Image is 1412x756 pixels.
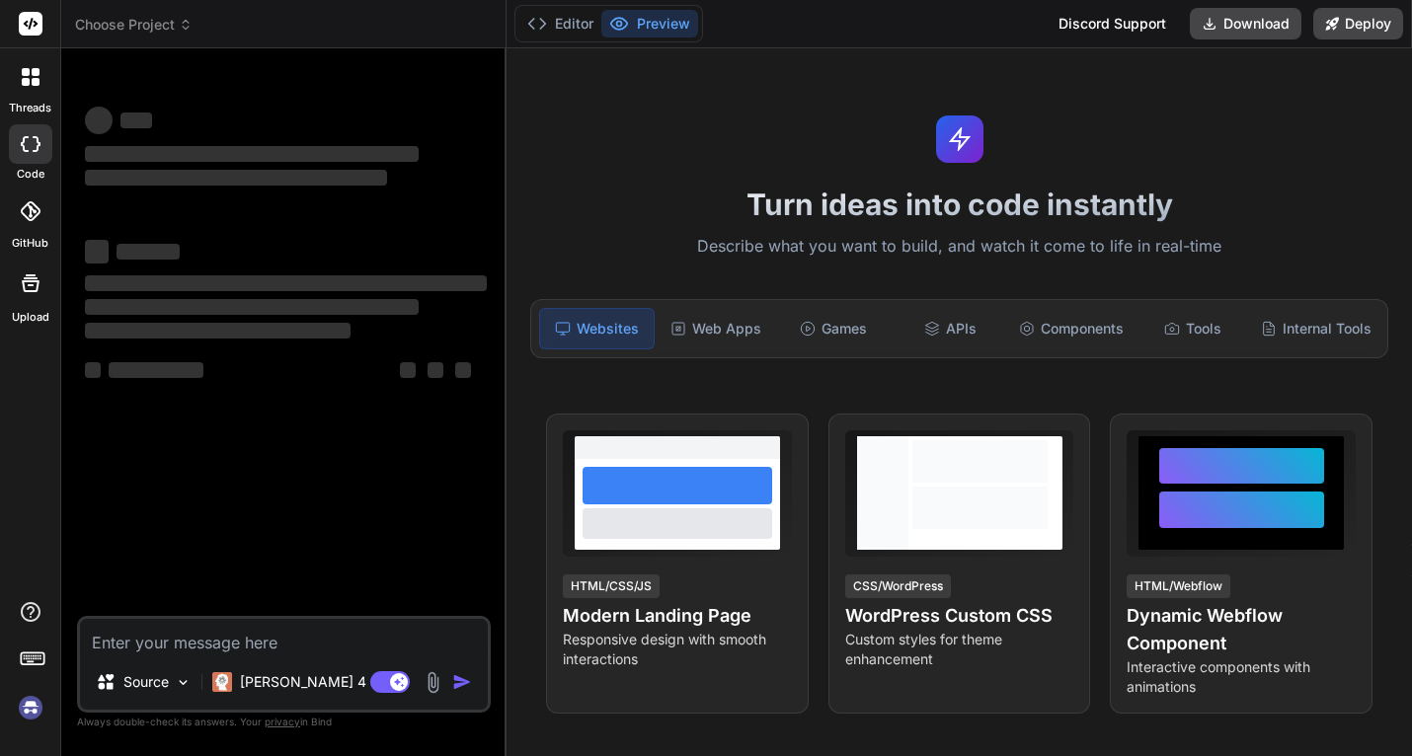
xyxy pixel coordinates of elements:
[175,674,192,691] img: Pick Models
[1127,657,1356,697] p: Interactive components with animations
[422,671,444,694] img: attachment
[265,716,300,727] span: privacy
[123,672,169,692] p: Source
[85,170,387,186] span: ‌
[14,691,47,724] img: signin
[776,308,890,349] div: Games
[452,672,472,692] img: icon
[77,713,491,731] p: Always double-check its answers. Your in Bind
[563,630,792,669] p: Responsive design with smooth interactions
[85,362,101,378] span: ‌
[1127,574,1230,598] div: HTML/Webflow
[85,146,419,162] span: ‌
[518,187,1400,222] h1: Turn ideas into code instantly
[109,362,203,378] span: ‌
[601,10,698,38] button: Preview
[85,240,109,264] span: ‌
[120,113,152,128] span: ‌
[428,362,443,378] span: ‌
[17,166,44,183] label: code
[12,235,48,252] label: GitHub
[894,308,1007,349] div: APIs
[1190,8,1301,39] button: Download
[85,323,351,339] span: ‌
[518,234,1400,260] p: Describe what you want to build, and watch it come to life in real-time
[240,672,387,692] p: [PERSON_NAME] 4 S..
[1047,8,1178,39] div: Discord Support
[563,574,660,598] div: HTML/CSS/JS
[1136,308,1249,349] div: Tools
[1253,308,1379,349] div: Internal Tools
[9,100,51,116] label: threads
[85,299,419,315] span: ‌
[659,308,772,349] div: Web Apps
[845,574,951,598] div: CSS/WordPress
[1313,8,1403,39] button: Deploy
[1011,308,1132,349] div: Components
[212,672,232,692] img: Claude 4 Sonnet
[400,362,416,378] span: ‌
[455,362,471,378] span: ‌
[539,308,655,349] div: Websites
[1127,602,1356,657] h4: Dynamic Webflow Component
[845,602,1074,630] h4: WordPress Custom CSS
[845,630,1074,669] p: Custom styles for theme enhancement
[85,275,487,291] span: ‌
[563,602,792,630] h4: Modern Landing Page
[117,244,180,260] span: ‌
[12,309,49,326] label: Upload
[519,10,601,38] button: Editor
[85,107,113,134] span: ‌
[75,15,193,35] span: Choose Project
